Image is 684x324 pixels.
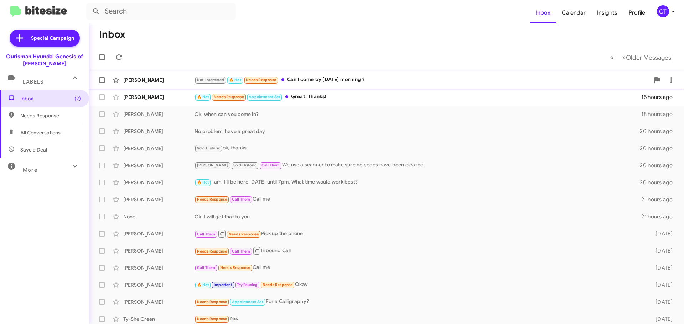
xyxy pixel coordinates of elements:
[197,146,221,150] span: Sold Historic
[197,282,209,287] span: 🔥 Hot
[220,265,250,270] span: Needs Response
[86,3,236,20] input: Search
[123,264,195,271] div: [PERSON_NAME]
[618,50,675,65] button: Next
[123,281,195,288] div: [PERSON_NAME]
[644,264,678,271] div: [DATE]
[622,53,626,62] span: »
[229,232,259,237] span: Needs Response
[606,50,618,65] button: Previous
[641,213,678,220] div: 21 hours ago
[249,95,280,99] span: Appointment Set
[197,180,209,185] span: 🔥 Hot
[197,95,209,99] span: 🔥 Hot
[123,196,195,203] div: [PERSON_NAME]
[20,95,81,102] span: Inbox
[640,128,678,135] div: 20 hours ago
[10,30,80,47] a: Special Campaign
[644,281,678,288] div: [DATE]
[530,2,556,23] a: Inbox
[195,246,644,255] div: Inbound Call
[237,282,258,287] span: Try Pausing
[640,145,678,152] div: 20 hours ago
[626,54,671,62] span: Older Messages
[195,128,640,135] div: No problem, have a great day
[195,213,641,220] div: Ok, I will get that to you.
[195,161,640,169] div: We use a scanner to make sure no codes have been cleared.
[123,230,195,237] div: [PERSON_NAME]
[123,76,195,84] div: [PERSON_NAME]
[610,53,614,62] span: «
[651,5,676,17] button: CT
[261,163,280,168] span: Call Them
[123,111,195,118] div: [PERSON_NAME]
[197,249,227,254] span: Needs Response
[123,162,195,169] div: [PERSON_NAME]
[246,78,276,82] span: Needs Response
[197,265,216,270] span: Call Them
[74,95,81,102] span: (2)
[195,111,641,118] div: Ok, when can you come in?
[195,264,644,272] div: Call me
[641,94,678,101] div: 15 hours ago
[197,317,227,321] span: Needs Response
[232,197,250,202] span: Call Them
[99,29,125,40] h1: Inbox
[20,129,61,136] span: All Conversations
[644,247,678,254] div: [DATE]
[644,230,678,237] div: [DATE]
[606,50,675,65] nav: Page navigation example
[214,282,232,287] span: Important
[641,111,678,118] div: 18 hours ago
[197,232,216,237] span: Call Them
[591,2,623,23] a: Insights
[644,315,678,323] div: [DATE]
[123,315,195,323] div: Ty-She Green
[20,146,47,153] span: Save a Deal
[233,163,257,168] span: Sold Historic
[232,299,263,304] span: Appointment Set
[232,249,250,254] span: Call Them
[123,128,195,135] div: [PERSON_NAME]
[123,179,195,186] div: [PERSON_NAME]
[195,178,640,186] div: I am. I'll be here [DATE] until 7pm. What time would work best?
[123,298,195,306] div: [PERSON_NAME]
[23,167,37,173] span: More
[556,2,591,23] a: Calendar
[229,78,241,82] span: 🔥 Hot
[195,298,644,306] div: For a Calligraphy?
[197,163,229,168] span: [PERSON_NAME]
[195,93,641,101] div: Great! Thanks!
[23,79,43,85] span: Labels
[195,281,644,289] div: Okay
[195,76,650,84] div: Can I come by [DATE] morning ?
[123,247,195,254] div: [PERSON_NAME]
[20,112,81,119] span: Needs Response
[640,179,678,186] div: 20 hours ago
[123,94,195,101] div: [PERSON_NAME]
[263,282,293,287] span: Needs Response
[195,144,640,152] div: ok, thanks
[197,78,224,82] span: Not-Interested
[214,95,244,99] span: Needs Response
[641,196,678,203] div: 21 hours ago
[31,34,74,42] span: Special Campaign
[640,162,678,169] div: 20 hours ago
[195,315,644,323] div: Yes
[123,213,195,220] div: None
[197,197,227,202] span: Needs Response
[195,195,641,203] div: Call me
[123,145,195,152] div: [PERSON_NAME]
[644,298,678,306] div: [DATE]
[623,2,651,23] a: Profile
[197,299,227,304] span: Needs Response
[195,229,644,238] div: Pick up the phone
[657,5,669,17] div: CT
